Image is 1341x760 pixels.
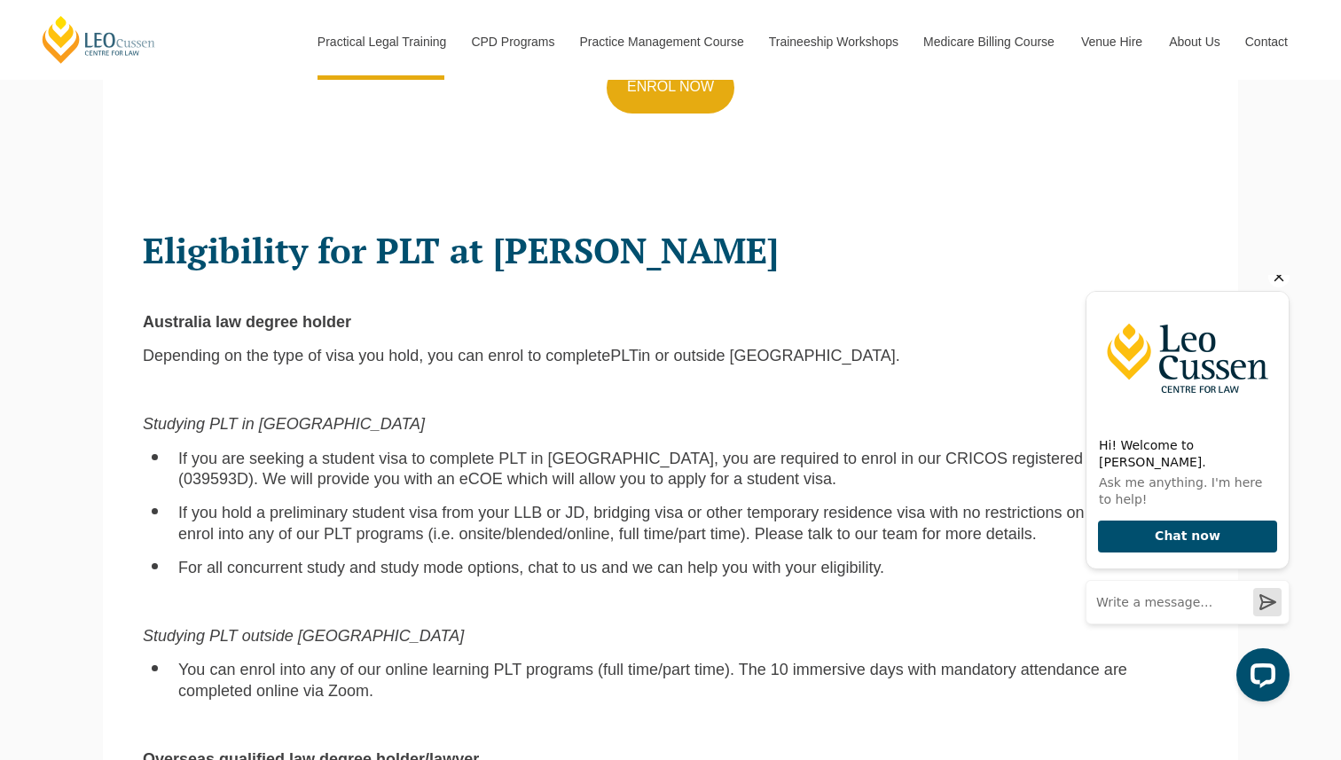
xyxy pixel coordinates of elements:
a: Venue Hire [1068,4,1156,80]
span: For all concurrent study and study mode options, chat to us and we can help you with your eligibi... [178,559,884,576]
span: Depending on the type of visa you hold, y [143,347,435,364]
p: Ask me anything. I'm here to help! [27,200,205,233]
span: in or outside [GEOGRAPHIC_DATA]. [638,347,899,364]
img: Leo Cussen Centre for Law [15,17,217,150]
span: You can enrol into any of our online learning PLT programs (full time/part time). The 10 immersiv... [178,661,1127,699]
span: If you are seeking a student visa to complete PLT in [GEOGRAPHIC_DATA], you are required to enrol... [178,450,1135,488]
span: Studying PLT in [GEOGRAPHIC_DATA] [143,415,425,433]
a: Contact [1232,4,1301,80]
span: Eligibility for PLT at [PERSON_NAME] [143,226,779,273]
span: If you hold a preliminary student visa from your LLB or JD, bridging visa or other temporary resi... [178,504,1190,542]
a: About Us [1156,4,1232,80]
a: ENROL NOW [607,62,734,114]
button: Send a message [182,313,210,341]
a: [PERSON_NAME] Centre for Law [40,14,158,65]
a: Medicare Billing Course [910,4,1068,80]
input: Write a message… [15,306,217,349]
span: PLT [610,347,638,364]
button: Chat now [27,246,206,278]
button: Open LiveChat chat widget [165,373,218,427]
span: ou can enrol to complete [435,347,610,364]
a: CPD Programs [458,4,566,80]
iframe: LiveChat chat widget [1071,275,1297,716]
a: Traineeship Workshops [756,4,910,80]
a: Practice Management Course [567,4,756,80]
a: Practical Legal Training [304,4,459,80]
span: Studying PLT outside [GEOGRAPHIC_DATA] [143,627,464,645]
span: Australia law degree holder [143,313,351,331]
h2: Hi! Welcome to [PERSON_NAME]. [27,162,205,196]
